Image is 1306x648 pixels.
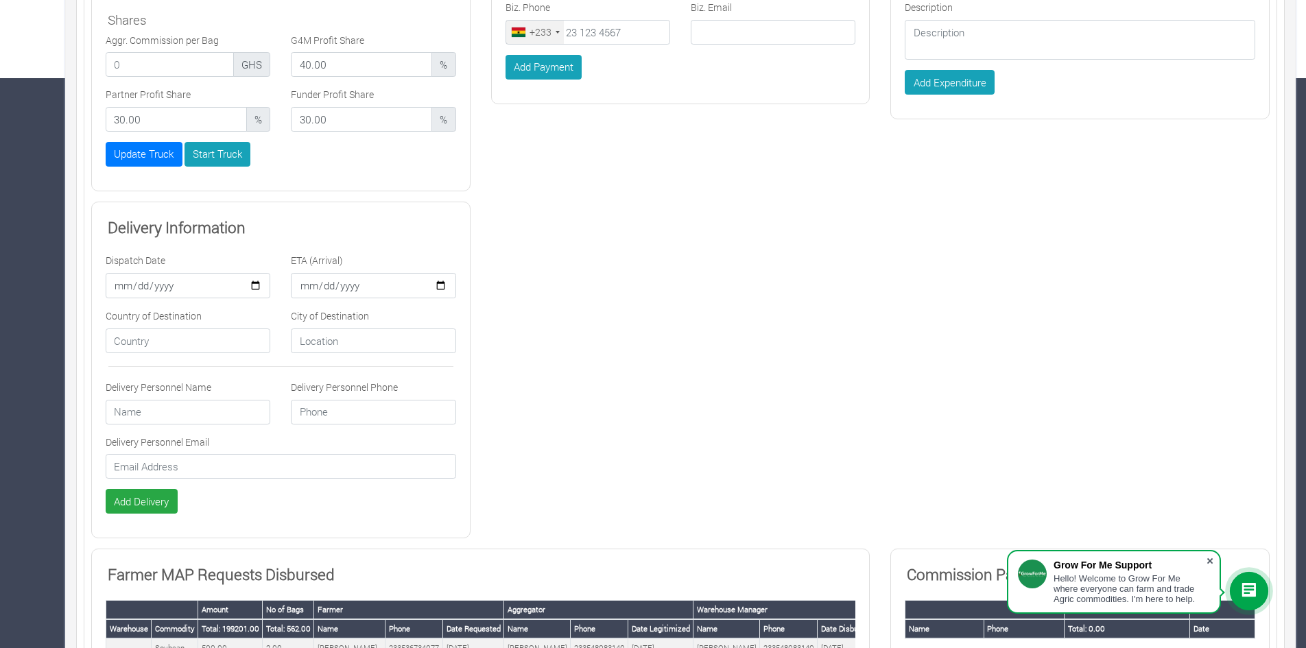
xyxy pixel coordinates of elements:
[198,619,263,638] th: Total: 199201.00
[291,380,398,394] label: Delivery Personnel Phone
[291,33,364,47] label: G4M Profit Share
[1054,573,1206,604] div: Hello! Welcome to Grow For Me where everyone can farm and trade Agric commodities. I'm here to help.
[506,55,582,80] button: Add Payment
[907,564,1065,584] b: Commission Payments
[152,619,198,638] th: Commodity
[291,273,455,299] input: ETA (Arrival)
[106,309,202,323] label: Country of Destination
[108,12,454,28] h5: Shares
[504,619,571,638] th: Name
[1190,619,1255,638] th: Date
[106,107,247,132] input: 0
[233,52,271,77] span: GHS
[506,21,564,44] div: Ghana (Gaana): +233
[108,217,246,237] b: Delivery Information
[106,454,456,479] input: Email Address
[263,601,314,619] th: No of Bags
[385,619,443,638] th: Phone
[760,619,818,638] th: Phone
[263,619,314,638] th: Total: 562.00
[106,619,152,638] th: Warehouse
[693,601,877,619] th: Warehouse Manager
[106,380,211,394] label: Delivery Personnel Name
[106,87,191,101] label: Partner Profit Share
[106,142,182,167] button: Update Truck
[504,601,693,619] th: Aggregator
[905,619,984,638] th: Name
[106,33,219,47] label: Aggr. Commission per Bag
[571,619,628,638] th: Phone
[291,400,455,424] input: Phone
[106,400,270,424] input: Name
[291,107,432,132] input: 0
[984,619,1064,638] th: Phone
[291,309,369,323] label: City of Destination
[106,489,178,514] button: Add Delivery
[291,52,432,77] input: 0
[905,70,995,95] button: Add Expenditure
[443,619,504,638] th: Date Requested
[291,328,455,353] input: Location
[198,601,263,619] th: Amount
[314,601,504,619] th: Farmer
[1065,619,1190,638] th: Total: 0.00
[314,619,385,638] th: Name
[1054,560,1206,571] div: Grow For Me Support
[108,564,335,584] b: Farmer MAP Requests Disbursed
[431,107,456,132] span: %
[106,52,234,77] input: 0
[185,142,251,167] button: Start Truck
[506,20,670,45] input: 23 123 4567
[431,52,456,77] span: %
[291,253,343,267] label: ETA (Arrival)
[291,87,374,101] label: Funder Profit Share
[106,328,270,353] input: Country
[246,107,271,132] span: %
[106,435,209,449] label: Delivery Personnel Email
[106,273,270,299] input: Dispatch Time
[106,253,165,267] label: Dispatch Date
[530,25,551,39] div: +233
[693,619,760,638] th: Name
[628,619,693,638] th: Date Legitimized
[818,619,877,638] th: Date Disbursed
